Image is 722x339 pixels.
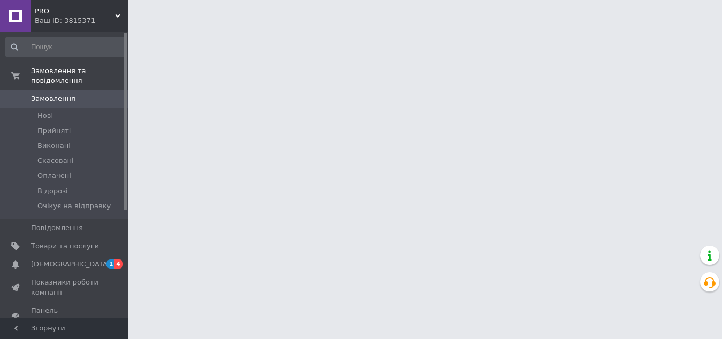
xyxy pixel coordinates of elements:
[31,241,99,251] span: Товари та послуги
[37,186,68,196] span: В дорозі
[31,259,110,269] span: [DEMOGRAPHIC_DATA]
[31,278,99,297] span: Показники роботи компанії
[37,171,71,180] span: Оплачені
[37,141,71,151] span: Виконані
[106,259,115,269] span: 1
[31,223,83,233] span: Повідомлення
[5,37,126,57] input: Пошук
[114,259,123,269] span: 4
[31,94,75,104] span: Замовлення
[37,111,53,121] span: Нові
[31,66,128,85] span: Замовлення та повідомлення
[37,126,71,136] span: Прийняті
[31,306,99,325] span: Панель управління
[37,201,111,211] span: Очікує на відправку
[35,16,128,26] div: Ваш ID: 3815371
[35,6,115,16] span: PRO
[37,156,74,165] span: Скасовані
